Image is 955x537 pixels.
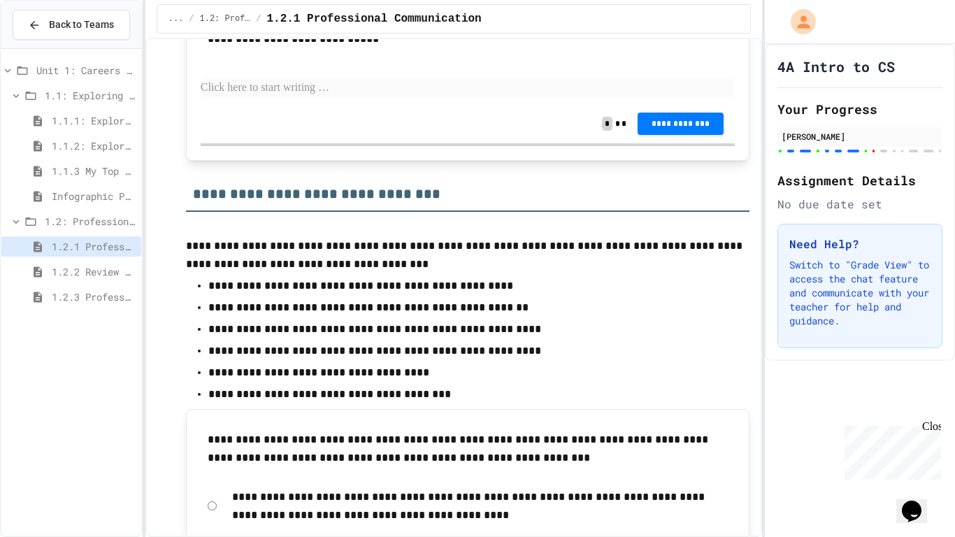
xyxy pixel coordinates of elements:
div: [PERSON_NAME] [782,130,938,143]
span: 1.2.3 Professional Communication Challenge [52,289,136,304]
span: / [189,13,194,24]
span: 1.2: Professional Communication [200,13,251,24]
button: Back to Teams [13,10,130,40]
span: 1.1.2: Exploring CS Careers - Review [52,138,136,153]
p: Switch to "Grade View" to access the chat feature and communicate with your teacher for help and ... [789,258,931,328]
h2: Assignment Details [777,171,942,190]
span: 1.2.1 Professional Communication [266,10,481,27]
span: 1.1: Exploring CS Careers [45,88,136,103]
span: ... [168,13,184,24]
div: Chat with us now!Close [6,6,96,89]
span: 1.1.1: Exploring CS Careers [52,113,136,128]
div: My Account [776,6,819,38]
iframe: chat widget [839,420,941,480]
span: 1.1.3 My Top 3 CS Careers! [52,164,136,178]
span: 1.2.2 Review - Professional Communication [52,264,136,279]
span: 1.2: Professional Communication [45,214,136,229]
span: 1.2.1 Professional Communication [52,239,136,254]
h2: Your Progress [777,99,942,119]
iframe: chat widget [896,481,941,523]
span: Unit 1: Careers & Professionalism [36,63,136,78]
h1: 4A Intro to CS [777,57,895,76]
h3: Need Help? [789,236,931,252]
div: No due date set [777,196,942,213]
span: Back to Teams [49,17,114,32]
span: / [256,13,261,24]
span: Infographic Project: Your favorite CS [52,189,136,203]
